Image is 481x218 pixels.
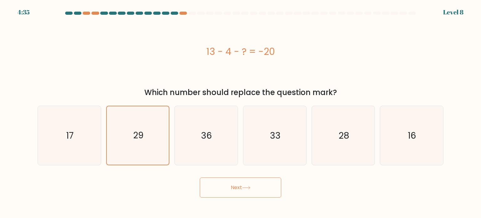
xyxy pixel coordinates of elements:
button: Next [200,178,281,198]
text: 17 [66,129,74,141]
div: 13 - 4 - ? = -20 [38,45,443,59]
text: 36 [201,129,212,141]
text: 16 [408,129,416,141]
text: 29 [133,129,143,141]
div: 4:35 [18,8,30,17]
div: Level 8 [443,8,463,17]
div: Which number should replace the question mark? [41,87,440,98]
text: 28 [339,129,349,141]
text: 33 [270,129,281,141]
